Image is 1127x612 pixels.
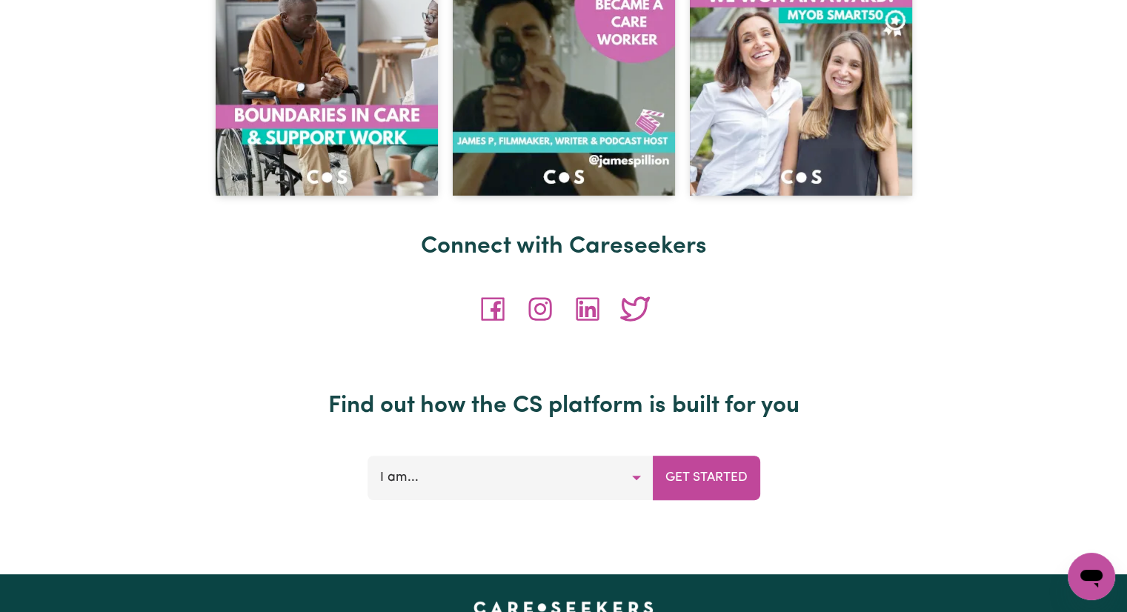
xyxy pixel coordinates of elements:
[1068,553,1115,600] iframe: Button to launch messaging window
[611,302,659,314] a: Connect with Careseekers on Twitter
[516,302,564,314] a: Connect with Careseekers on Instagram
[469,302,516,314] a: Connect with Careseekers on Facebook
[84,392,1044,420] h2: Find out how the CS platform is built for you
[368,456,654,500] button: I am...
[564,302,611,314] a: Connect with Careseekers on LinkedIn
[84,233,1044,261] h2: Connect with Careseekers
[653,456,760,500] button: Get Started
